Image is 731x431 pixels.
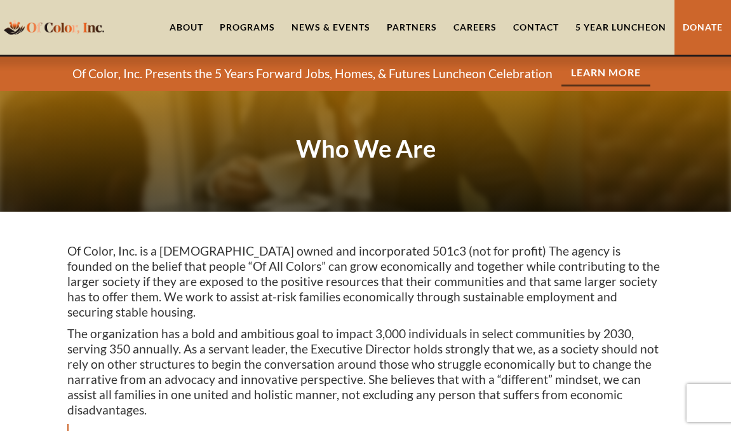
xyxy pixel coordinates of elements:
[220,21,275,34] div: Programs
[296,133,436,163] strong: Who We Are
[72,66,553,81] p: Of Color, Inc. Presents the 5 Years Forward Jobs, Homes, & Futures Luncheon Celebration
[67,243,664,320] p: Of Color, Inc. is a [DEMOGRAPHIC_DATA] owned and incorporated 501c3 (not for profit) The agency i...
[561,60,650,86] a: Learn More
[67,326,664,418] p: The organization has a bold and ambitious goal to impact 3,000 individuals in select communities ...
